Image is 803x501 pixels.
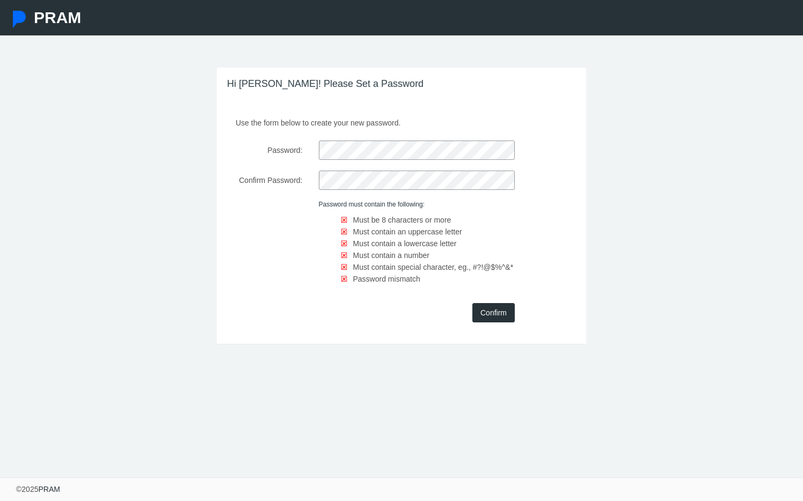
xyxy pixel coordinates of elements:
label: Confirm Password: [220,171,311,190]
a: PRAM [38,485,60,493]
span: Must contain a lowercase letter [353,239,457,248]
span: Must contain an uppercase letter [353,227,462,236]
div: © 2025 [16,483,60,495]
label: Password: [220,141,311,160]
span: PRAM [34,9,81,26]
h6: Password must contain the following: [319,201,515,208]
span: Must contain a number [353,251,429,260]
img: Pram Partner [11,11,28,28]
h3: Hi [PERSON_NAME]! Please Set a Password [217,68,586,101]
span: Must be 8 characters or more [353,216,451,224]
span: Password mismatch [353,275,420,283]
input: Confirm [472,303,515,322]
p: Use the form below to create your new password. [228,113,575,129]
span: Must contain special character, eg., #?!@$%^&* [353,263,514,271]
